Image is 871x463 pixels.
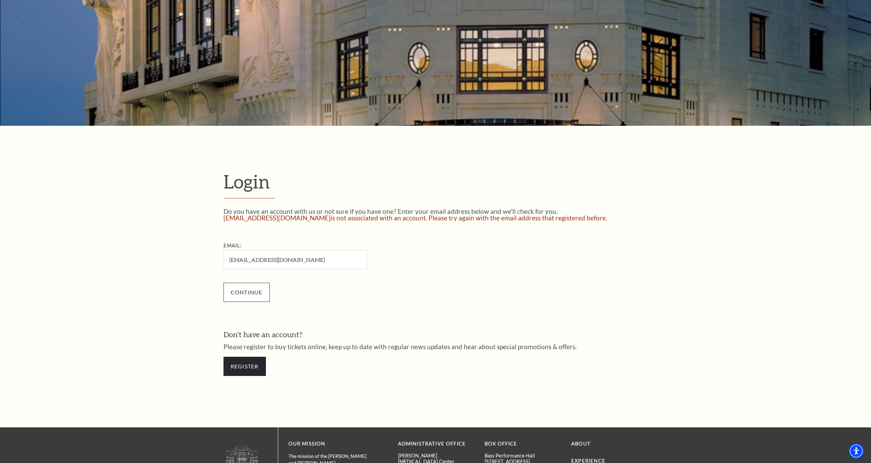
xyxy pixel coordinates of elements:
p: Bass Performance Hall [485,453,561,459]
label: Email: [223,243,242,248]
p: Administrative Office [398,440,474,448]
p: Please register to buy tickets online, keep up to date with regular news updates and hear about s... [223,343,648,350]
input: Required [223,250,367,269]
div: Accessibility Menu [849,443,864,459]
input: Submit button [223,283,270,302]
span: [EMAIL_ADDRESS][DOMAIN_NAME] is not associated with an account. Please try again with the email a... [223,214,607,222]
p: Do you have an account with us or not sure if you have one? Enter your email address below and we... [223,208,648,215]
a: About [571,441,591,447]
span: Login [223,170,270,192]
p: OUR MISSION [289,440,374,448]
p: BOX OFFICE [485,440,561,448]
a: Register [223,357,266,376]
h3: Don't have an account? [223,329,648,340]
